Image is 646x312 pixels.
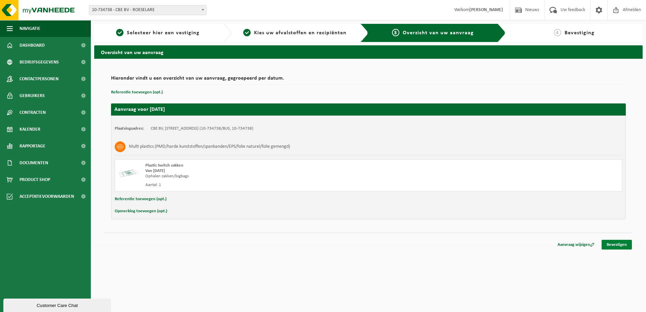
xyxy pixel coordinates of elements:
span: Kalender [20,121,40,138]
span: Gebruikers [20,87,45,104]
span: Rapportage [20,138,45,154]
button: Referentie toevoegen (opt.) [115,195,167,204]
strong: Van [DATE] [145,169,165,173]
span: 4 [554,29,561,36]
span: Contactpersonen [20,71,59,87]
span: Bedrijfsgegevens [20,54,59,71]
span: 10-734738 - CBE BV - ROESELARE [89,5,207,15]
button: Referentie toevoegen (opt.) [111,88,163,97]
a: 1Selecteer hier een vestiging [98,29,218,37]
span: Plastic Switch zakken [145,163,183,168]
iframe: chat widget [3,297,112,312]
h2: Hieronder vindt u een overzicht van uw aanvraag, gegroepeerd per datum. [111,76,626,85]
strong: Plaatsingsadres: [115,126,144,131]
h3: Multi plastics (PMD/harde kunststoffen/spanbanden/EPS/folie naturel/folie gemengd) [129,141,290,152]
strong: Aanvraag voor [DATE] [114,107,165,112]
div: Aantal: 1 [145,182,395,188]
button: Opmerking toevoegen (opt.) [115,207,167,216]
span: Kies uw afvalstoffen en recipiënten [254,30,347,36]
span: 2 [243,29,251,36]
span: Contracten [20,104,46,121]
span: Overzicht van uw aanvraag [403,30,474,36]
img: LP-SK-00500-LPE-16.png [118,163,139,183]
span: Dashboard [20,37,45,54]
a: Aanvraag wijzigen [552,240,600,250]
span: Documenten [20,154,48,171]
span: 3 [392,29,399,36]
span: Product Shop [20,171,50,188]
span: Selecteer hier een vestiging [127,30,200,36]
h2: Overzicht van uw aanvraag [94,45,643,58]
span: Bevestiging [565,30,595,36]
span: 1 [116,29,123,36]
a: Bevestigen [602,240,632,250]
div: Ophalen zakken/bigbags [145,174,395,179]
span: Acceptatievoorwaarden [20,188,74,205]
td: CBE BV, [STREET_ADDRESS] (10-734738/BUS, 10-734738) [151,126,253,131]
strong: [PERSON_NAME] [469,7,503,12]
span: 10-734738 - CBE BV - ROESELARE [89,5,206,15]
a: 2Kies uw afvalstoffen en recipiënten [235,29,355,37]
span: Navigatie [20,20,40,37]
